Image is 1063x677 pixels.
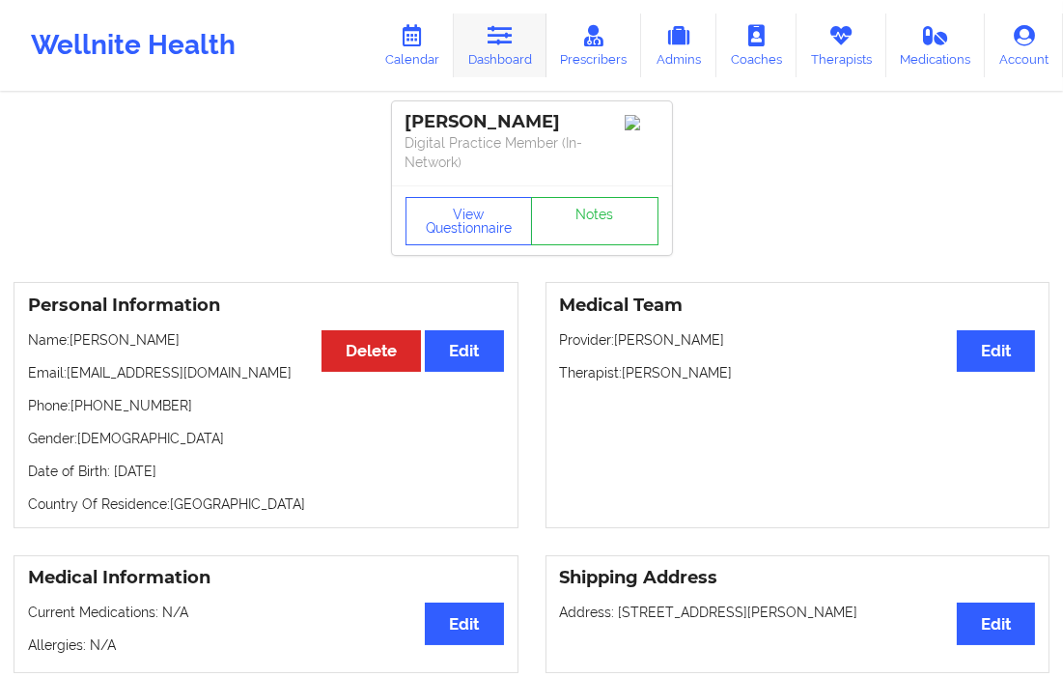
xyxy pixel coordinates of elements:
[531,197,658,245] a: Notes
[28,295,504,317] h3: Personal Information
[454,14,546,77] a: Dashboard
[425,603,503,644] button: Edit
[957,603,1035,644] button: Edit
[797,14,886,77] a: Therapists
[28,603,504,622] p: Current Medications: N/A
[28,567,504,589] h3: Medical Information
[641,14,716,77] a: Admins
[406,197,533,245] button: View Questionnaire
[28,494,504,514] p: Country Of Residence: [GEOGRAPHIC_DATA]
[406,133,658,172] p: Digital Practice Member (In-Network)
[560,295,1036,317] h3: Medical Team
[625,115,658,130] img: Image%2Fplaceholer-image.png
[886,14,986,77] a: Medications
[560,330,1036,350] p: Provider: [PERSON_NAME]
[560,567,1036,589] h3: Shipping Address
[957,330,1035,372] button: Edit
[322,330,421,372] button: Delete
[560,603,1036,622] p: Address: [STREET_ADDRESS][PERSON_NAME]
[28,363,504,382] p: Email: [EMAIL_ADDRESS][DOMAIN_NAME]
[28,429,504,448] p: Gender: [DEMOGRAPHIC_DATA]
[406,111,658,133] div: [PERSON_NAME]
[716,14,797,77] a: Coaches
[28,462,504,481] p: Date of Birth: [DATE]
[985,14,1063,77] a: Account
[28,330,504,350] p: Name: [PERSON_NAME]
[371,14,454,77] a: Calendar
[425,330,503,372] button: Edit
[28,396,504,415] p: Phone: [PHONE_NUMBER]
[560,363,1036,382] p: Therapist: [PERSON_NAME]
[28,635,504,655] p: Allergies: N/A
[546,14,642,77] a: Prescribers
